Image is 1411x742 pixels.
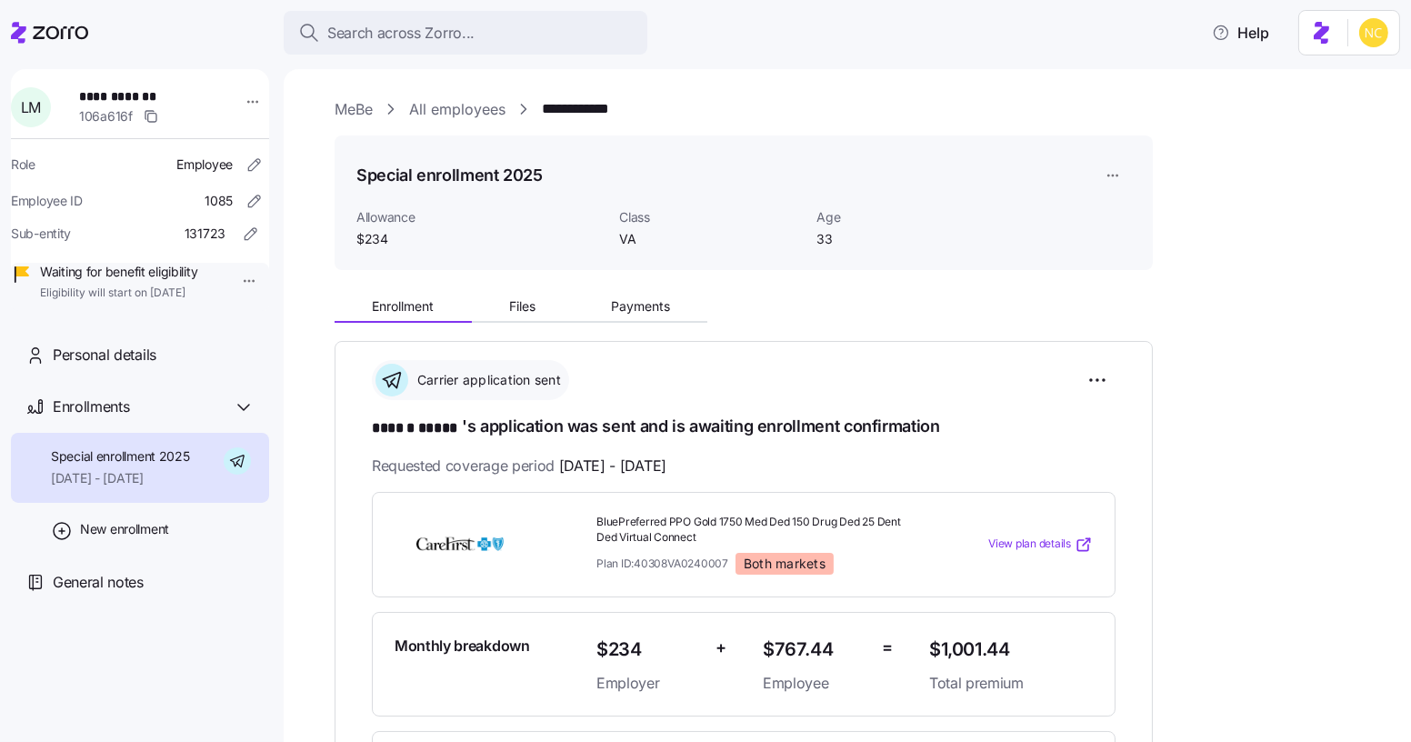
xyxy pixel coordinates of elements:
[596,635,701,665] span: $234
[205,192,233,210] span: 1085
[40,263,197,281] span: Waiting for benefit eligibility
[327,22,475,45] span: Search across Zorro...
[53,344,156,366] span: Personal details
[356,164,543,186] h1: Special enrollment 2025
[816,208,999,226] span: Age
[335,98,373,121] a: MeBe
[80,520,169,538] span: New enrollment
[11,192,83,210] span: Employee ID
[882,635,893,661] span: =
[412,371,561,389] span: Carrier application sent
[11,155,35,174] span: Role
[596,672,701,695] span: Employer
[395,635,530,657] span: Monthly breakdown
[53,396,129,418] span: Enrollments
[176,155,233,174] span: Employee
[988,536,1071,553] span: View plan details
[611,300,670,313] span: Payments
[21,100,41,115] span: L M
[619,208,802,226] span: Class
[509,300,535,313] span: Files
[409,98,505,121] a: All employees
[284,11,647,55] button: Search across Zorro...
[372,300,434,313] span: Enrollment
[716,635,726,661] span: +
[1212,22,1269,44] span: Help
[51,469,190,487] span: [DATE] - [DATE]
[929,672,1093,695] span: Total premium
[356,208,605,226] span: Allowance
[395,524,525,566] img: CareFirst BlueCross BlueShield
[1197,15,1284,51] button: Help
[816,230,999,248] span: 33
[1359,18,1388,47] img: e03b911e832a6112bf72643c5874f8d8
[596,515,915,546] span: BluePreferred PPO Gold 1750 Med Ded 150 Drug Ded 25 Dent Ded Virtual Connect
[763,672,867,695] span: Employee
[51,447,190,466] span: Special enrollment 2025
[11,225,71,243] span: Sub-entity
[559,455,666,477] span: [DATE] - [DATE]
[619,230,802,248] span: VA
[744,556,826,572] span: Both markets
[596,556,728,571] span: Plan ID: 40308VA0240007
[372,415,1116,440] h1: 's application was sent and is awaiting enrollment confirmation
[40,286,197,301] span: Eligibility will start on [DATE]
[929,635,1093,665] span: $1,001.44
[988,536,1093,554] a: View plan details
[763,635,867,665] span: $767.44
[79,107,133,125] span: 106a616f
[185,225,225,243] span: 131723
[53,571,144,594] span: General notes
[372,455,666,477] span: Requested coverage period
[356,230,605,248] span: $234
